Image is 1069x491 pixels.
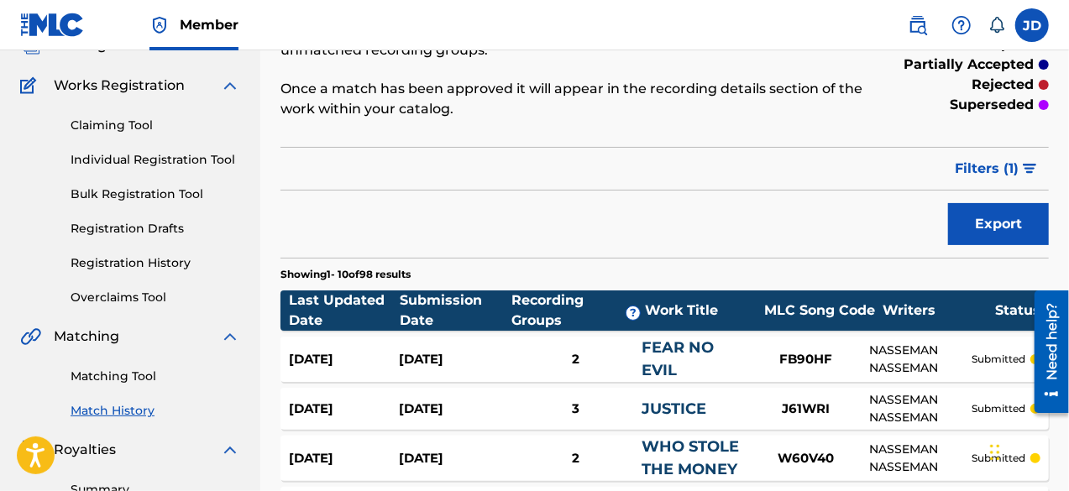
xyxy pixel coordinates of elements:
[289,449,399,468] div: [DATE]
[1015,8,1049,42] div: User Menu
[20,440,40,460] img: Royalties
[220,440,240,460] img: expand
[972,451,1025,466] p: submitted
[510,350,642,369] div: 2
[883,300,995,321] div: Writers
[945,8,978,42] div: Help
[510,400,642,419] div: 3
[645,300,757,321] div: Work Title
[642,338,714,379] a: FEAR NO EVIL
[399,350,509,369] div: [DATE]
[289,350,399,369] div: [DATE]
[743,350,869,369] div: FB90HF
[985,410,1069,491] iframe: Chat Widget
[869,342,972,377] div: NASSEMAN NASSEMAN
[220,326,240,347] img: expand
[20,13,85,37] img: MLC Logo
[54,440,116,460] span: Royalties
[904,55,1034,75] p: partially accepted
[908,15,928,35] img: search
[71,289,240,306] a: Overclaims Tool
[71,254,240,272] a: Registration History
[71,220,240,238] a: Registration Drafts
[71,117,240,134] a: Claiming Tool
[220,76,240,96] img: expand
[988,17,1005,34] div: Notifications
[626,306,640,320] span: ?
[71,185,240,203] a: Bulk Registration Tool
[642,400,706,418] a: JUSTICE
[149,15,170,35] img: Top Rightsholder
[20,326,41,347] img: Matching
[743,400,869,419] div: J61WRI
[510,449,642,468] div: 2
[1022,285,1069,420] iframe: Resource Center
[71,402,240,420] a: Match History
[511,290,645,331] div: Recording Groups
[20,76,42,96] img: Works Registration
[180,15,238,34] span: Member
[951,15,972,35] img: help
[901,8,935,42] a: Public Search
[955,159,1019,179] span: Filters ( 1 )
[20,35,107,55] a: CatalogCatalog
[990,427,1000,478] div: Drag
[280,79,872,119] p: Once a match has been approved it will appear in the recording details section of the work within...
[54,76,185,96] span: Works Registration
[400,290,511,331] div: Submission Date
[399,449,509,468] div: [DATE]
[280,267,411,282] p: Showing 1 - 10 of 98 results
[289,400,399,419] div: [DATE]
[869,391,972,426] div: NASSEMAN NASSEMAN
[972,401,1025,416] p: submitted
[948,203,1049,245] button: Export
[869,441,972,476] div: NASSEMAN NASSEMAN
[71,151,240,169] a: Individual Registration Tool
[54,326,119,347] span: Matching
[950,95,1034,115] p: superseded
[945,148,1049,190] button: Filters (1)
[289,290,400,331] div: Last Updated Date
[972,75,1034,95] p: rejected
[972,352,1025,367] p: submitted
[642,437,739,478] a: WHO STOLE THE MONEY
[1023,164,1037,174] img: filter
[743,449,869,468] div: W60V40
[757,300,883,321] div: MLC Song Code
[399,400,509,419] div: [DATE]
[71,368,240,385] a: Matching Tool
[995,300,1040,321] div: Status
